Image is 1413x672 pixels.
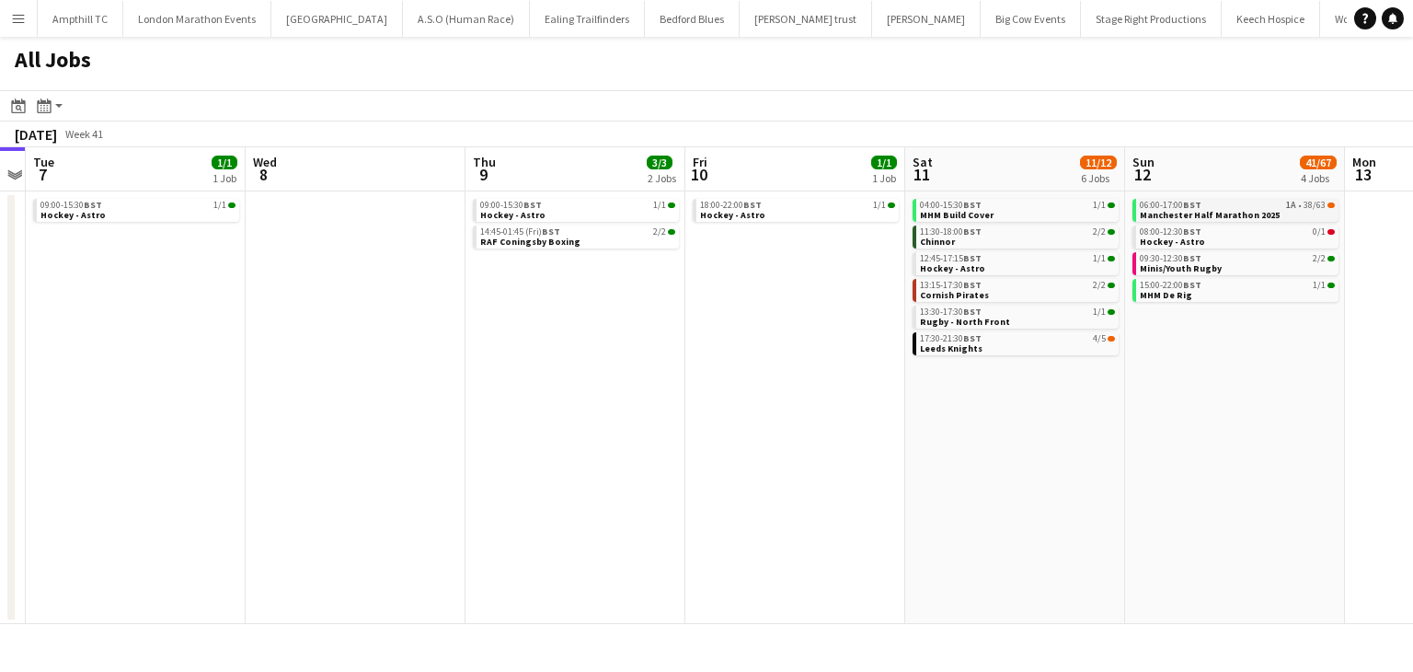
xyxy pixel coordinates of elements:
span: MHM De Rig [1140,289,1192,301]
a: 11:30-18:00BST2/2Chinnor [920,226,1115,247]
div: 12:45-17:15BST1/1Hockey - Astro [913,252,1119,279]
span: BST [743,199,762,211]
span: Hockey - Astro [1140,236,1205,248]
span: 2/2 [668,229,675,235]
div: 17:30-21:30BST4/5Leeds Knights [913,332,1119,359]
span: Hockey - Astro [480,209,546,221]
span: 09:00-15:30 [480,201,542,210]
span: 11:30-18:00 [920,227,982,237]
span: BST [963,332,982,344]
span: 4/5 [1108,336,1115,342]
div: 11:30-18:00BST2/2Chinnor [913,226,1119,252]
span: BST [542,226,560,238]
span: 1/1 [1313,281,1326,290]
span: 13:30-17:30 [920,307,982,317]
div: 2 Jobs [648,171,676,185]
span: BST [1183,279,1201,291]
button: Keech Hospice [1222,1,1320,37]
span: 7 [30,164,54,185]
a: 12:45-17:15BST1/1Hockey - Astro [920,252,1115,273]
span: Cornish Pirates [920,289,989,301]
span: 1/1 [1093,254,1106,263]
span: 1/1 [888,203,895,208]
span: Minis/Youth Rugby [1140,262,1222,274]
div: 08:00-12:30BST0/1Hockey - Astro [1132,226,1338,252]
button: Bedford Blues [645,1,740,37]
button: Ealing Trailfinders [530,1,645,37]
span: 09:30-12:30 [1140,254,1201,263]
span: BST [84,199,102,211]
a: 06:00-17:00BST1A•38/63Manchester Half Marathon 2025 [1140,199,1335,220]
div: • [1140,201,1335,210]
span: 13:15-17:30 [920,281,982,290]
span: 10 [690,164,707,185]
div: 18:00-22:00BST1/1Hockey - Astro [693,199,899,226]
span: 1/1 [1327,283,1335,288]
button: Stage Right Productions [1081,1,1222,37]
span: 17:30-21:30 [920,334,982,343]
span: 1A [1286,201,1296,210]
div: 1 Job [213,171,236,185]
span: 2/2 [1093,227,1106,237]
span: 18:00-22:00 [700,201,762,210]
a: 13:15-17:30BST2/2Cornish Pirates [920,279,1115,300]
div: 14:45-01:45 (Fri)BST2/2RAF Coningsby Boxing [473,226,679,252]
span: Chinnor [920,236,955,248]
span: 2/2 [1108,283,1115,288]
div: [DATE] [15,125,57,144]
button: [PERSON_NAME] [872,1,981,37]
span: 2/2 [1108,229,1115,235]
span: Sun [1132,154,1155,170]
span: BST [1183,226,1201,238]
span: 14:45-01:45 (Fri) [480,227,560,237]
span: BST [1183,252,1201,264]
div: 4 Jobs [1301,171,1336,185]
button: Ampthill TC [38,1,123,37]
span: 1/1 [212,156,237,169]
button: Wolf Runs [1320,1,1395,37]
span: 3/3 [647,156,672,169]
div: 09:00-15:30BST1/1Hockey - Astro [33,199,239,226]
a: 09:00-15:30BST1/1Hockey - Astro [40,199,235,220]
div: 15:00-22:00BST1/1MHM De Rig [1132,279,1338,306]
span: 13 [1350,164,1376,185]
button: [PERSON_NAME] trust [740,1,872,37]
span: Fri [693,154,707,170]
span: 0/1 [1327,229,1335,235]
button: [GEOGRAPHIC_DATA] [271,1,403,37]
span: 1/1 [668,203,675,208]
span: 06:00-17:00 [1140,201,1201,210]
span: Hockey - Astro [40,209,106,221]
span: Hockey - Astro [700,209,765,221]
span: BST [963,306,982,318]
span: 12 [1130,164,1155,185]
a: 15:00-22:00BST1/1MHM De Rig [1140,279,1335,300]
span: 1/1 [228,203,235,208]
span: 9 [470,164,496,185]
a: 04:00-15:30BST1/1MHM Build Cover [920,199,1115,220]
span: 4/5 [1093,334,1106,343]
span: 11/12 [1080,156,1117,169]
span: 38/63 [1304,201,1326,210]
span: 12:45-17:15 [920,254,982,263]
span: Week 41 [61,127,107,141]
span: Hockey - Astro [920,262,985,274]
a: 14:45-01:45 (Fri)BST2/2RAF Coningsby Boxing [480,226,675,247]
span: 1/1 [1093,307,1106,317]
span: 2/2 [653,227,666,237]
span: MHM Build Cover [920,209,994,221]
span: 15:00-22:00 [1140,281,1201,290]
span: 1/1 [213,201,226,210]
span: 41/67 [1300,156,1337,169]
span: 1/1 [653,201,666,210]
a: 13:30-17:30BST1/1Rugby - North Front [920,306,1115,327]
span: BST [1183,199,1201,211]
span: 11 [910,164,933,185]
span: Thu [473,154,496,170]
div: 1 Job [872,171,896,185]
span: BST [963,226,982,238]
span: 2/2 [1327,256,1335,261]
span: RAF Coningsby Boxing [480,236,580,248]
span: Manchester Half Marathon 2025 [1140,209,1280,221]
button: Big Cow Events [981,1,1081,37]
